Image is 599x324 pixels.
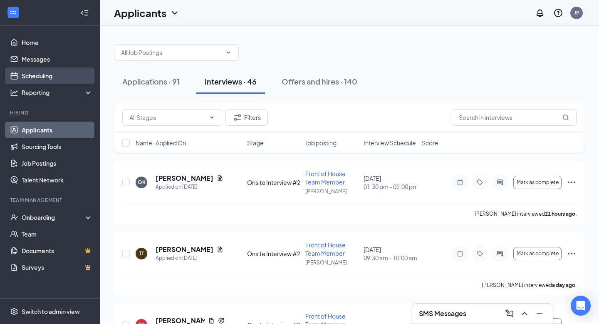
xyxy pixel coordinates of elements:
svg: Document [217,175,223,182]
div: Reporting [22,88,93,97]
div: Applications · 91 [122,76,180,87]
div: Hiring [10,109,91,116]
input: Search in interviews [452,109,577,126]
button: Mark as complete [513,247,562,260]
svg: Reapply [218,317,225,324]
svg: Ellipses [567,249,577,259]
div: Onsite Interview #2 [247,249,300,258]
div: Onboarding [22,213,86,222]
span: Mark as complete [517,251,559,257]
svg: MagnifyingGlass [562,114,569,121]
svg: Tag [475,179,485,186]
span: Stage [247,139,264,147]
span: 01:30 pm - 02:00 pm [364,182,417,191]
svg: QuestionInfo [553,8,563,18]
svg: UserCheck [10,213,18,222]
div: Interviews · 46 [205,76,257,87]
button: ComposeMessage [503,307,516,320]
div: JP [574,9,579,16]
button: Mark as complete [513,176,562,189]
svg: Note [455,179,465,186]
span: Mark as complete [517,179,559,185]
a: Scheduling [22,67,93,84]
svg: Tag [475,250,485,257]
h1: Applicants [114,6,166,20]
svg: ChevronUp [520,309,530,319]
p: [PERSON_NAME] interviewed . [475,210,577,217]
span: Name · Applied On [136,139,186,147]
svg: ChevronDown [208,114,215,121]
div: Offers and hires · 140 [282,76,357,87]
h3: SMS Messages [419,309,466,318]
p: [PERSON_NAME] [305,188,359,195]
span: Front of House Team Member [305,241,346,257]
span: Interview Schedule [364,139,416,147]
span: Front of House Team Member [305,170,346,186]
div: TT [139,250,144,257]
button: ChevronUp [518,307,531,320]
div: Onsite Interview #2 [247,178,300,187]
svg: ComposeMessage [505,309,515,319]
svg: ChevronDown [225,49,232,56]
svg: Minimize [535,309,545,319]
svg: Ellipses [567,177,577,187]
p: [PERSON_NAME] interviewed . [482,282,577,289]
a: SurveysCrown [22,259,93,276]
div: Switch to admin view [22,307,80,316]
svg: ActiveChat [495,250,505,257]
div: Team Management [10,197,91,204]
a: Home [22,34,93,51]
span: Score [422,139,438,147]
a: Job Postings [22,155,93,172]
b: a day ago [552,282,575,288]
svg: Filter [233,112,243,122]
svg: Settings [10,307,18,316]
div: [DATE] [364,174,417,191]
h5: [PERSON_NAME] [156,174,213,183]
b: 21 hours ago [545,211,575,217]
a: Team [22,226,93,242]
input: All Stages [129,113,205,122]
svg: WorkstreamLogo [9,8,17,17]
svg: Document [208,317,215,324]
p: [PERSON_NAME] [305,259,359,266]
svg: ChevronDown [170,8,180,18]
input: All Job Postings [121,48,222,57]
h5: [PERSON_NAME] [156,245,213,254]
button: Minimize [533,307,546,320]
svg: Note [455,250,465,257]
span: Job posting [305,139,337,147]
div: OK [138,179,146,186]
button: Filter Filters [225,109,268,126]
svg: Document [217,246,223,253]
a: Applicants [22,122,93,138]
svg: Collapse [80,9,89,17]
div: [DATE] [364,245,417,262]
a: Talent Network [22,172,93,188]
div: Applied on [DATE] [156,183,223,191]
svg: ActiveChat [495,179,505,186]
span: 09:30 am - 10:00 am [364,254,417,262]
a: Messages [22,51,93,67]
a: DocumentsCrown [22,242,93,259]
a: Sourcing Tools [22,138,93,155]
div: Open Intercom Messenger [571,296,591,316]
svg: Analysis [10,88,18,97]
div: Applied on [DATE] [156,254,223,262]
svg: Notifications [535,8,545,18]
